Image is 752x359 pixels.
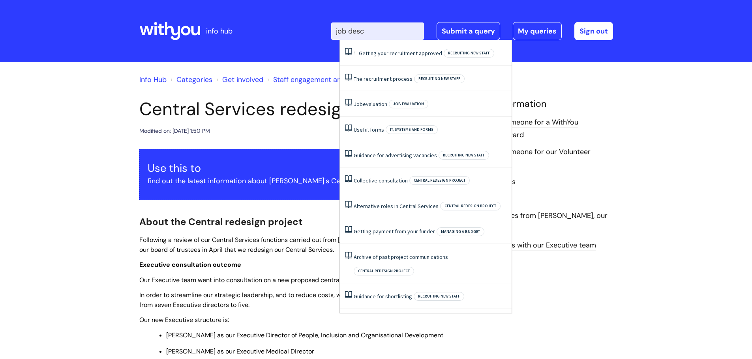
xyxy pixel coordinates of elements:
a: Archive of past project communications [354,253,448,260]
a: Guidance for advertising vacancies [354,152,437,159]
span: Central redesign project [354,267,414,275]
span: Job evaluation [389,100,428,108]
a: Categories [176,75,212,84]
a: Getting payment from your funder [354,228,435,235]
span: About the Central redesign project [139,216,302,228]
a: Nominating someone for our Volunteer Impact Awards [463,147,591,170]
p: find out the latest information about [PERSON_NAME]'s Central redesign project [148,175,443,187]
div: Modified on: [DATE] 1:50 PM [139,126,210,136]
a: Get involved [222,75,263,84]
span: Our Executive team went into consultation on a new proposed central services structure on [DATE]. [139,276,426,284]
a: Virtual drop-ins with our Executive team [463,240,596,251]
span: Recruiting new staff [439,151,489,160]
h1: Central Services redesign project [139,99,451,120]
a: Nominating someone for a WithYou Recognition award [463,117,578,140]
span: Our new Executive structure is: [139,316,229,324]
span: Following a review of our Central Services functions carried out from [DATE] to [DATE], it was ag... [139,236,441,254]
a: My queries [513,22,562,40]
span: Central redesign project [409,176,470,185]
li: Get involved [214,73,263,86]
a: Submit a query [437,22,500,40]
span: Managing a budget [437,227,484,236]
a: Jobevaluation [354,100,387,108]
a: Monthly updates from [PERSON_NAME], our CEO [463,211,608,234]
span: [PERSON_NAME] as our Executive Medical Director [166,347,314,355]
a: Guidance for shortlisting [354,293,412,300]
li: Solution home [169,73,212,86]
div: | - [331,22,613,40]
span: Executive consultation outcome [139,260,241,269]
a: Sign out [574,22,613,40]
input: Search [331,22,424,40]
a: Collective consultation [354,177,408,184]
h4: Related Information [463,99,613,110]
span: Central redesign project [440,202,501,210]
a: Alternative roles in Central Services [354,203,439,210]
h3: Use this to [148,162,443,175]
a: Useful forms [354,126,384,133]
a: Info Hub [139,75,167,84]
span: [PERSON_NAME] as our Executive Director of People, Inclusion and Organisational Development [166,331,443,339]
span: Recruiting new staff [444,49,494,58]
span: In order to streamline our strategic leadership, and to reduce costs, we have reduced our Executi... [139,291,443,309]
span: Recruiting new staff [414,74,465,83]
p: info hub [206,25,233,37]
li: Staff engagement and events [265,73,369,86]
span: IT, systems and forms [386,125,438,134]
span: Job [354,100,363,108]
span: Recruiting new staff [414,292,464,301]
a: 1. Getting your recruitment approved [354,50,442,57]
a: The recruitment process [354,75,413,82]
a: Staff engagement and events [273,75,369,84]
